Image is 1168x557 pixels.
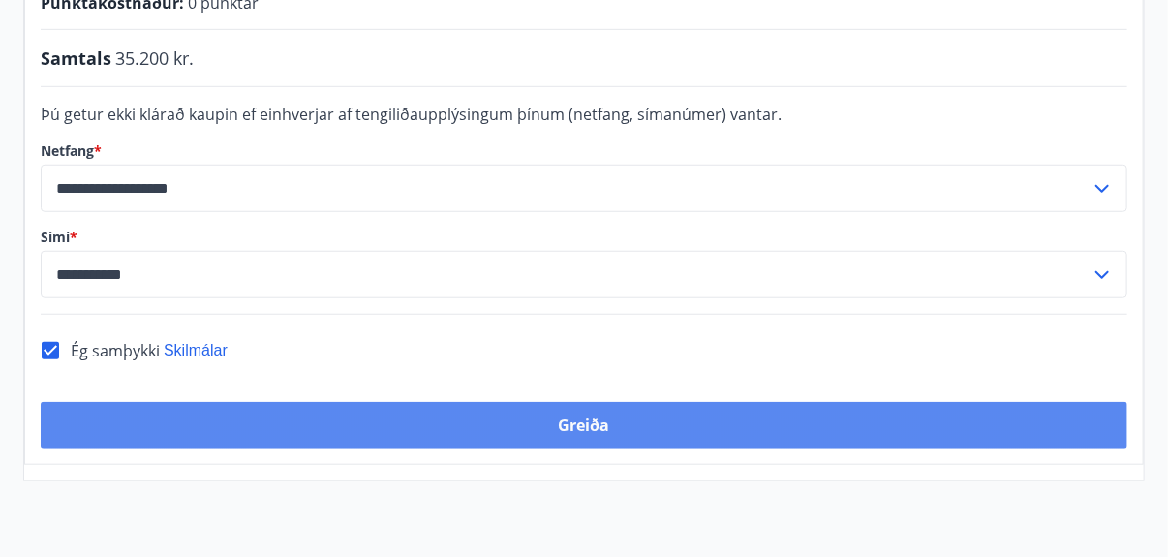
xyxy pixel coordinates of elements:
label: Sími [41,228,1127,247]
span: Skilmálar [164,342,228,358]
span: 35.200 kr. [115,46,194,71]
span: Samtals [41,46,111,71]
span: Þú getur ekki klárað kaupin ef einhverjar af tengiliðaupplýsingum þínum (netfang, símanúmer) vantar. [41,104,782,125]
label: Netfang [41,141,1127,161]
button: Greiða [41,402,1127,449]
span: Ég samþykki [71,340,160,361]
button: Skilmálar [164,340,228,361]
